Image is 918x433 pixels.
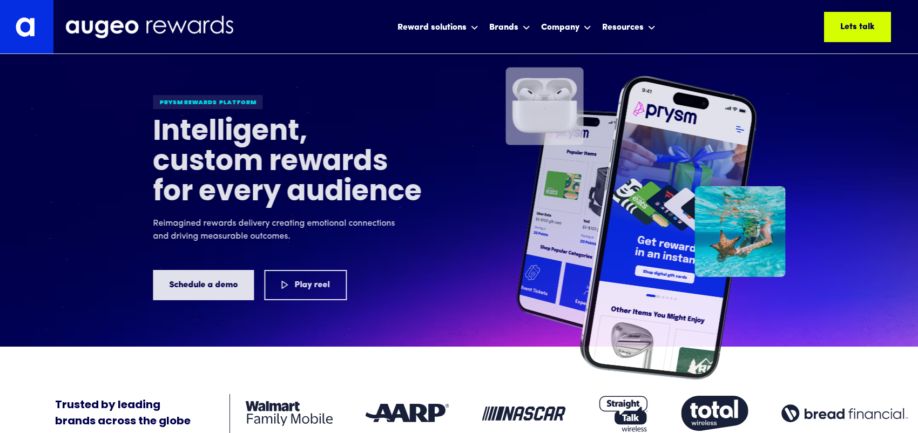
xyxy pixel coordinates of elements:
div: Trusted by leading brands across the globe [55,397,191,430]
div: Resources [599,12,658,41]
img: Client logo: Walmart Family Mobile [246,401,333,426]
h1: Intelligent, custom rewards for every audience [153,118,423,208]
div: Resources [602,21,644,34]
p: Reimagined rewards delivery creating emotional connections and driving measurable outcomes. [153,217,401,243]
div: Brands [489,21,518,34]
div: Reward solutions [397,21,467,34]
div: Reward solutions [395,12,481,41]
div: Company [541,21,579,34]
a: Play reel [264,270,347,300]
div: Prysm Rewards platform [153,95,262,109]
a: Schedule a demo [153,270,254,300]
div: Company [538,12,594,41]
a: Lets talk [824,12,891,42]
div: Brands [487,12,533,41]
